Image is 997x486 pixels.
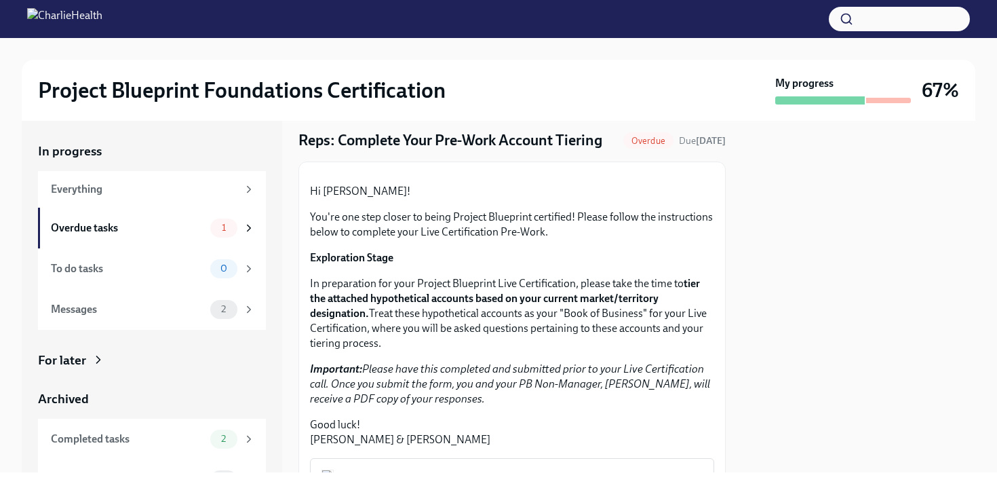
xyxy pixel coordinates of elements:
[623,136,673,146] span: Overdue
[38,77,446,104] h2: Project Blueprint Foundations Certification
[679,134,726,147] span: September 8th, 2025 11:00
[51,261,205,276] div: To do tasks
[310,277,700,320] strong: tier the attached hypothetical accounts based on your current market/territory designation.
[310,184,714,199] p: Hi [PERSON_NAME]!
[38,208,266,248] a: Overdue tasks1
[38,419,266,460] a: Completed tasks2
[212,263,235,274] span: 0
[310,210,714,240] p: You're one step closer to being Project Blueprint certified! Please follow the instructions below...
[775,76,834,91] strong: My progress
[38,352,86,369] div: For later
[51,432,205,447] div: Completed tasks
[51,302,205,317] div: Messages
[38,248,266,289] a: To do tasks0
[310,251,393,264] strong: Exploration Stage
[38,390,266,408] a: Archived
[38,171,266,208] a: Everything
[214,223,234,233] span: 1
[38,143,266,160] a: In progress
[696,135,726,147] strong: [DATE]
[38,289,266,330] a: Messages2
[38,352,266,369] a: For later
[27,8,102,30] img: CharlieHealth
[298,130,602,151] h4: Reps: Complete Your Pre-Work Account Tiering
[51,182,237,197] div: Everything
[310,417,714,447] p: Good luck! [PERSON_NAME] & [PERSON_NAME]
[51,221,205,236] div: Overdue tasks
[213,434,234,444] span: 2
[213,304,234,314] span: 2
[679,135,726,147] span: Due
[310,362,710,405] em: Please have this completed and submitted prior to your Live Certification call. Once you submit t...
[922,78,959,102] h3: 67%
[310,362,362,375] strong: Important:
[310,276,714,351] p: In preparation for your Project Blueprint Live Certification, please take the time to Treat these...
